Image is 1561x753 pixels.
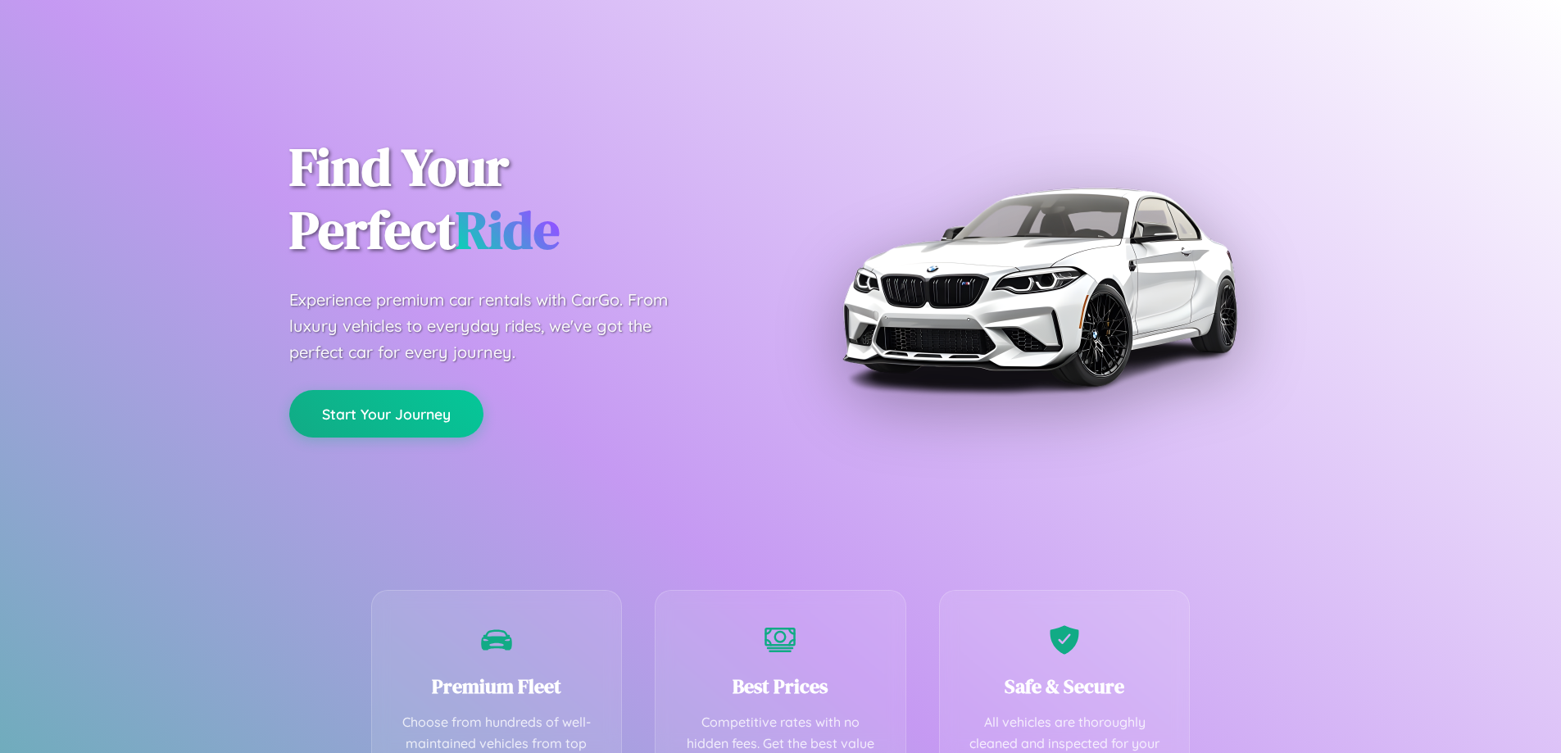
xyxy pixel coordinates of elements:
[680,673,881,700] h3: Best Prices
[289,287,699,365] p: Experience premium car rentals with CarGo. From luxury vehicles to everyday rides, we've got the ...
[456,194,560,265] span: Ride
[289,136,756,262] h1: Find Your Perfect
[289,390,483,438] button: Start Your Journey
[834,82,1244,492] img: Premium BMW car rental vehicle
[397,673,597,700] h3: Premium Fleet
[964,673,1165,700] h3: Safe & Secure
